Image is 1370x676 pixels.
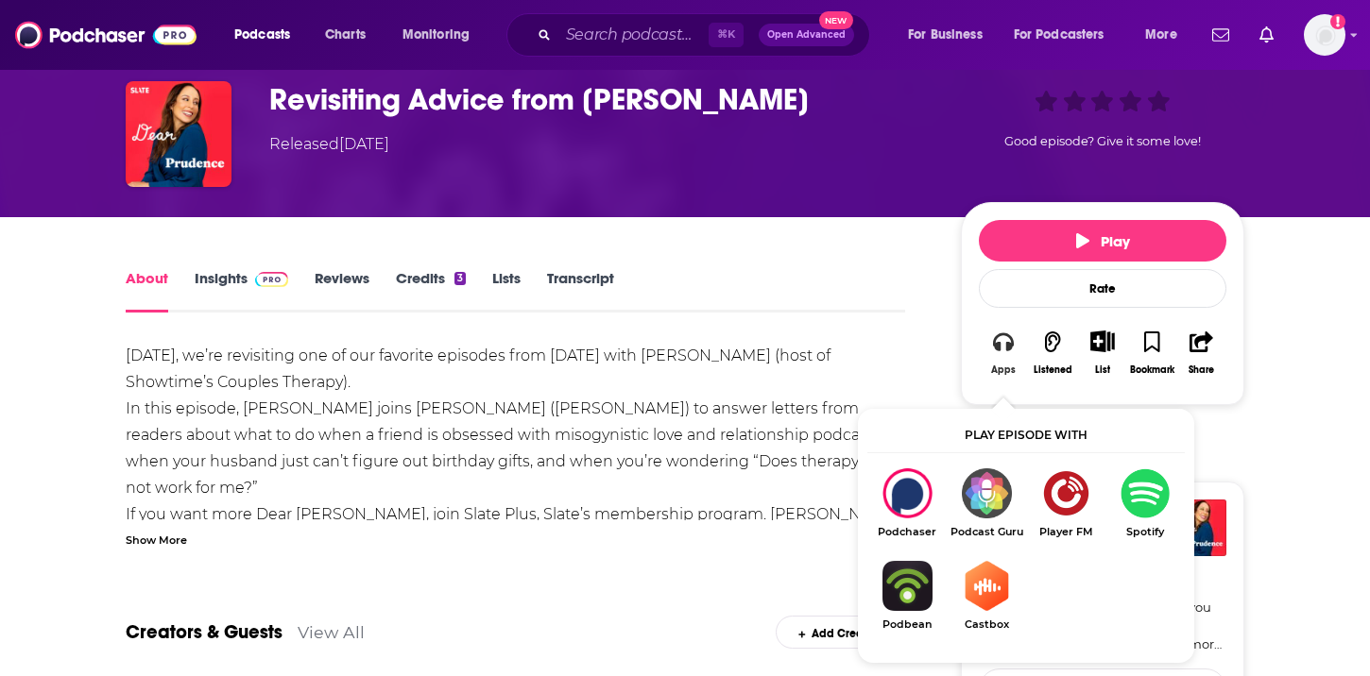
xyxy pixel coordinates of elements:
div: [DATE], we’re revisiting one of our favorite episodes from [DATE] with [PERSON_NAME] (host of Sho... [126,343,905,634]
span: For Podcasters [1014,22,1105,48]
button: Show profile menu [1304,14,1345,56]
div: Search podcasts, credits, & more... [524,13,888,57]
button: Open AdvancedNew [759,24,854,46]
span: Podbean [867,618,947,631]
a: Charts [313,20,377,50]
span: Open Advanced [767,30,846,40]
img: Podchaser - Follow, Share and Rate Podcasts [15,17,197,53]
a: Creators & Guests [126,620,283,644]
div: Show More ButtonList [1078,318,1127,387]
a: Transcript [547,269,614,313]
a: Show notifications dropdown [1205,19,1237,51]
button: Show More Button [1083,330,1122,351]
button: open menu [389,20,494,50]
div: Play episode with [867,418,1185,453]
div: Listened [1034,364,1072,376]
div: Add Creators [776,616,905,649]
a: Reviews [315,269,369,313]
span: More [1145,22,1177,48]
a: View All [298,622,365,642]
span: Charts [325,22,366,48]
div: Apps [991,364,1016,376]
button: open menu [221,20,315,50]
a: Lists [492,269,521,313]
span: Logged in as AutumnKatie [1304,14,1345,56]
div: 3 [454,272,466,285]
button: Share [1177,318,1226,387]
span: New [819,11,853,29]
div: Revisiting Advice from Dr. Orna Guralnik on Podchaser [867,468,947,538]
img: Podchaser Pro [255,272,288,287]
div: Rate [979,269,1226,308]
span: For Business [908,22,983,48]
button: Apps [979,318,1028,387]
a: SpotifySpotify [1105,468,1185,538]
span: Castbox [947,618,1026,631]
a: About [126,269,168,313]
span: ⌘ K [709,23,744,47]
span: Monitoring [402,22,470,48]
a: Player FMPlayer FM [1026,468,1105,538]
div: Share [1189,364,1214,376]
span: Podcasts [234,22,290,48]
span: Podchaser [867,526,947,538]
a: InsightsPodchaser Pro [195,269,288,313]
img: Revisiting Advice from Dr. Orna Guralnik [126,81,231,187]
a: Show notifications dropdown [1252,19,1281,51]
span: Player FM [1026,526,1105,538]
a: PodbeanPodbean [867,561,947,631]
span: Spotify [1105,526,1185,538]
button: open menu [895,20,1006,50]
a: CastboxCastbox [947,561,1026,631]
input: Search podcasts, credits, & more... [558,20,709,50]
img: User Profile [1304,14,1345,56]
a: Credits3 [396,269,466,313]
button: Listened [1028,318,1077,387]
span: Podcast Guru [947,526,1026,538]
button: Play [979,220,1226,262]
span: Good episode? Give it some love! [1004,134,1201,148]
span: Play [1076,232,1130,250]
button: Bookmark [1127,318,1176,387]
img: Dear Prudence [1170,499,1226,556]
button: open menu [1002,20,1132,50]
a: Podcast GuruPodcast Guru [947,468,1026,538]
div: Bookmark [1130,364,1174,376]
h1: Revisiting Advice from Dr. Orna Guralnik [269,81,931,118]
div: Released [DATE] [269,133,389,156]
div: List [1095,363,1110,376]
button: open menu [1132,20,1201,50]
svg: Add a profile image [1330,14,1345,29]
